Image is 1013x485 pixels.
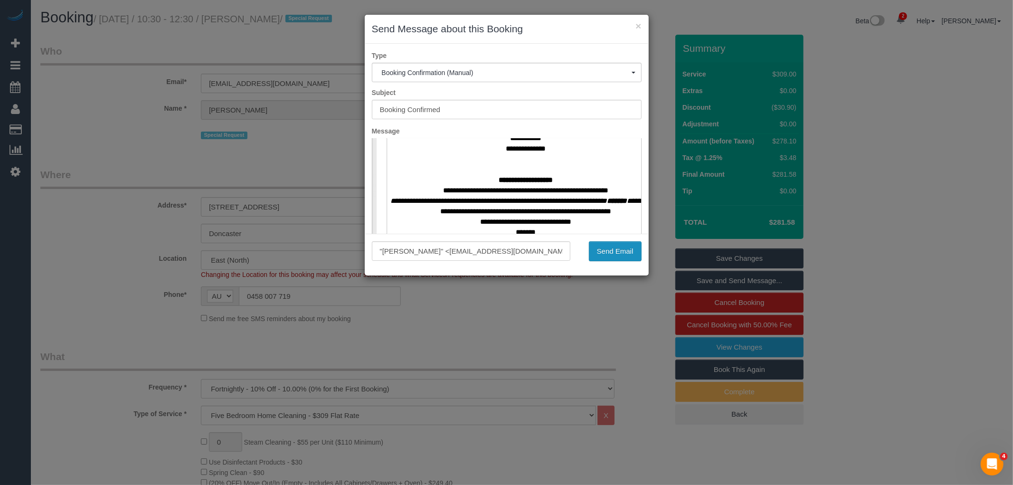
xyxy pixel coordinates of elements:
input: Subject [372,100,642,119]
label: Type [365,51,649,60]
span: 4 [1000,453,1008,460]
iframe: Intercom live chat [981,453,1004,475]
iframe: Rich Text Editor, editor1 [372,139,641,287]
button: Booking Confirmation (Manual) [372,63,642,82]
button: Send Email [589,241,642,261]
label: Message [365,126,649,136]
span: Booking Confirmation (Manual) [382,69,632,76]
button: × [635,21,641,31]
label: Subject [365,88,649,97]
h3: Send Message about this Booking [372,22,642,36]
